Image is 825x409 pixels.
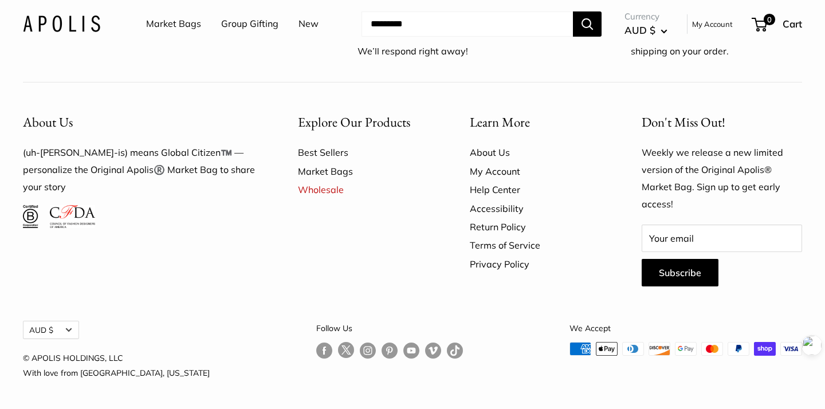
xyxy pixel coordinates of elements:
[23,205,38,228] img: Certified B Corporation
[298,113,410,131] span: Explore Our Products
[447,342,463,359] a: Follow us on Tumblr
[470,199,602,218] a: Accessibility
[338,342,354,363] a: Follow us on Twitter
[146,15,201,33] a: Market Bags
[470,113,530,131] span: Learn More
[624,21,667,40] button: AUD $
[23,15,100,32] img: Apolis
[316,321,463,336] p: Follow Us
[624,9,667,25] span: Currency
[470,218,602,236] a: Return Policy
[298,180,430,199] a: Wholesale
[642,111,802,133] p: Don't Miss Out!
[298,143,430,162] a: Best Sellers
[23,144,258,196] p: (uh-[PERSON_NAME]-is) means Global Citizen™️ — personalize the Original Apolis®️ Market Bag to sh...
[470,236,602,254] a: Terms of Service
[360,342,376,359] a: Follow us on Instagram
[23,321,79,339] button: AUD $
[221,15,278,33] a: Group Gifting
[23,113,73,131] span: About Us
[692,17,733,31] a: My Account
[316,342,332,359] a: Follow us on Facebook
[783,18,802,30] span: Cart
[573,11,602,37] button: Search
[23,351,210,380] p: © APOLIS HOLDINGS, LLC With love from [GEOGRAPHIC_DATA], [US_STATE]
[50,205,95,228] img: Council of Fashion Designers of America Member
[382,342,398,359] a: Follow us on Pinterest
[642,259,718,286] button: Subscribe
[403,342,419,359] a: Follow us on YouTube
[624,24,655,36] span: AUD $
[753,15,802,33] a: 0 Cart
[764,14,775,25] span: 0
[425,342,441,359] a: Follow us on Vimeo
[298,111,430,133] button: Explore Our Products
[23,111,258,133] button: About Us
[298,15,319,33] a: New
[470,143,602,162] a: About Us
[470,180,602,199] a: Help Center
[642,144,802,213] p: Weekly we release a new limited version of the Original Apolis® Market Bag. Sign up to get early ...
[470,255,602,273] a: Privacy Policy
[470,111,602,133] button: Learn More
[470,162,602,180] a: My Account
[298,162,430,180] a: Market Bags
[569,321,802,336] p: We Accept
[362,11,573,37] input: Search...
